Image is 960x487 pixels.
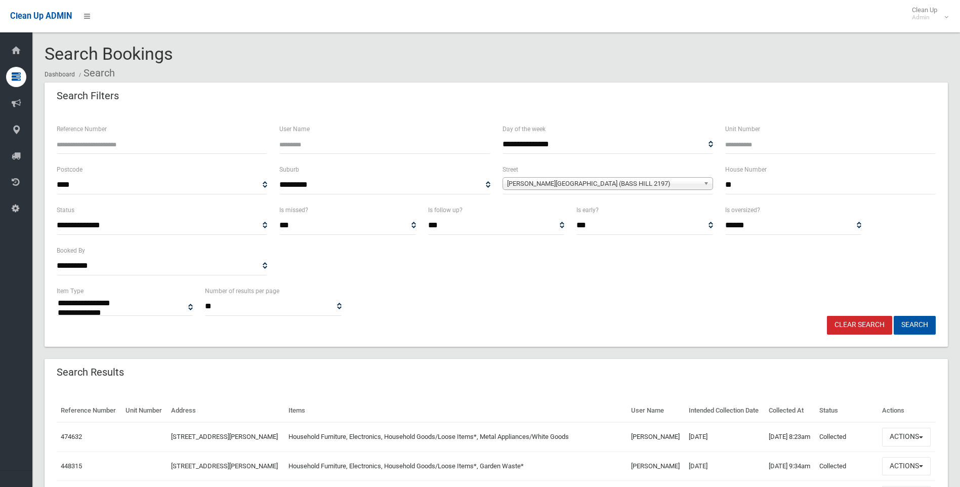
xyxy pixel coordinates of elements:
[279,124,310,135] label: User Name
[627,399,685,422] th: User Name
[121,399,167,422] th: Unit Number
[507,178,699,190] span: [PERSON_NAME][GEOGRAPHIC_DATA] (BASS HILL 2197)
[815,399,878,422] th: Status
[725,124,760,135] label: Unit Number
[882,457,931,476] button: Actions
[45,71,75,78] a: Dashboard
[61,462,82,470] a: 448315
[57,124,107,135] label: Reference Number
[503,164,518,175] label: Street
[765,452,815,481] td: [DATE] 9:34am
[284,399,627,422] th: Items
[627,422,685,452] td: [PERSON_NAME]
[878,399,936,422] th: Actions
[45,362,136,382] header: Search Results
[882,428,931,447] button: Actions
[10,11,72,21] span: Clean Up ADMIN
[171,433,278,440] a: [STREET_ADDRESS][PERSON_NAME]
[57,205,74,216] label: Status
[57,286,84,297] label: Item Type
[45,44,173,64] span: Search Bookings
[205,286,279,297] label: Number of results per page
[627,452,685,481] td: [PERSON_NAME]
[907,6,947,21] span: Clean Up
[428,205,463,216] label: Is follow up?
[167,399,284,422] th: Address
[61,433,82,440] a: 474632
[57,245,85,256] label: Booked By
[765,399,815,422] th: Collected At
[45,86,131,106] header: Search Filters
[685,399,764,422] th: Intended Collection Date
[685,452,764,481] td: [DATE]
[76,64,115,83] li: Search
[815,452,878,481] td: Collected
[685,422,764,452] td: [DATE]
[765,422,815,452] td: [DATE] 8:23am
[279,205,308,216] label: Is missed?
[894,316,936,335] button: Search
[279,164,299,175] label: Suburb
[284,422,627,452] td: Household Furniture, Electronics, Household Goods/Loose Items*, Metal Appliances/White Goods
[57,399,121,422] th: Reference Number
[503,124,546,135] label: Day of the week
[725,205,760,216] label: Is oversized?
[815,422,878,452] td: Collected
[57,164,82,175] label: Postcode
[284,452,627,481] td: Household Furniture, Electronics, Household Goods/Loose Items*, Garden Waste*
[912,14,937,21] small: Admin
[171,462,278,470] a: [STREET_ADDRESS][PERSON_NAME]
[725,164,767,175] label: House Number
[827,316,892,335] a: Clear Search
[576,205,599,216] label: Is early?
